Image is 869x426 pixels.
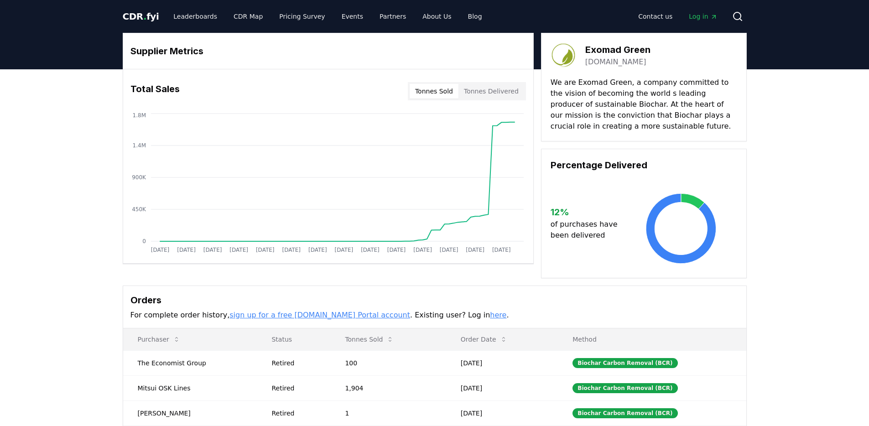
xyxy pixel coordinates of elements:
a: Partners [372,8,413,25]
tspan: 1.4M [132,142,146,149]
td: 1,904 [330,375,446,400]
tspan: [DATE] [361,247,380,253]
h3: Exomad Green [585,43,650,57]
td: 1 [330,400,446,426]
a: Log in [682,8,724,25]
tspan: [DATE] [151,247,169,253]
tspan: [DATE] [282,247,301,253]
td: 100 [330,350,446,375]
img: Exomad Green-logo [551,42,576,68]
tspan: [DATE] [413,247,432,253]
tspan: 450K [132,206,146,213]
p: We are Exomad Green, a company committed to the vision of becoming the world s leading producer o... [551,77,737,132]
a: Blog [461,8,489,25]
tspan: 0 [142,238,146,244]
h3: Supplier Metrics [130,44,526,58]
td: [PERSON_NAME] [123,400,257,426]
span: Log in [689,12,717,21]
h3: 12 % [551,205,625,219]
tspan: [DATE] [466,247,484,253]
a: Events [334,8,370,25]
tspan: 900K [132,174,146,181]
nav: Main [166,8,489,25]
button: Order Date [453,330,515,348]
span: . [143,11,146,22]
h3: Orders [130,293,739,307]
p: For complete order history, . Existing user? Log in . [130,310,739,321]
tspan: [DATE] [387,247,406,253]
a: Pricing Survey [272,8,332,25]
a: [DOMAIN_NAME] [585,57,646,68]
tspan: [DATE] [229,247,248,253]
td: [DATE] [446,350,558,375]
a: here [490,311,506,319]
a: CDR Map [226,8,270,25]
nav: Main [631,8,724,25]
div: Retired [271,409,323,418]
tspan: 1.8M [132,112,146,119]
td: [DATE] [446,400,558,426]
h3: Percentage Delivered [551,158,737,172]
div: Retired [271,384,323,393]
p: of purchases have been delivered [551,219,625,241]
a: sign up for a free [DOMAIN_NAME] Portal account [229,311,410,319]
a: About Us [415,8,458,25]
button: Purchaser [130,330,187,348]
a: CDR.fyi [123,10,159,23]
p: Status [264,335,323,344]
div: Biochar Carbon Removal (BCR) [572,408,677,418]
div: Biochar Carbon Removal (BCR) [572,358,677,368]
a: Leaderboards [166,8,224,25]
tspan: [DATE] [255,247,274,253]
a: Contact us [631,8,680,25]
tspan: [DATE] [177,247,196,253]
button: Tonnes Delivered [458,84,524,99]
tspan: [DATE] [492,247,510,253]
tspan: [DATE] [203,247,222,253]
div: Retired [271,358,323,368]
h3: Total Sales [130,82,180,100]
div: Biochar Carbon Removal (BCR) [572,383,677,393]
td: The Economist Group [123,350,257,375]
button: Tonnes Sold [410,84,458,99]
button: Tonnes Sold [338,330,401,348]
td: [DATE] [446,375,558,400]
td: Mitsui OSK Lines [123,375,257,400]
tspan: [DATE] [334,247,353,253]
tspan: [DATE] [308,247,327,253]
span: CDR fyi [123,11,159,22]
tspan: [DATE] [439,247,458,253]
p: Method [565,335,739,344]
